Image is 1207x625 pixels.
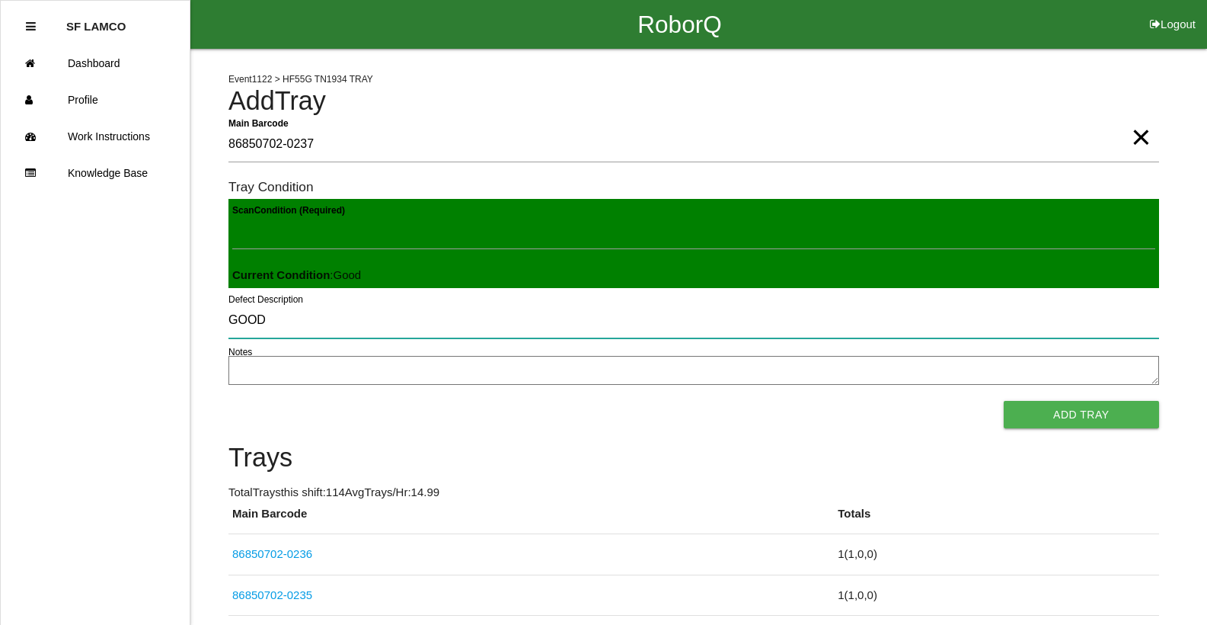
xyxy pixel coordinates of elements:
[1,118,190,155] a: Work Instructions
[228,74,373,85] span: Event 1122 > HF55G TN1934 TRAY
[232,268,330,281] b: Current Condition
[26,8,36,45] div: Close
[232,588,312,601] a: 86850702-0235
[66,8,126,33] p: SF LAMCO
[228,484,1159,502] p: Total Trays this shift: 114 Avg Trays /Hr: 14.99
[228,87,1159,116] h4: Add Tray
[834,575,1158,616] td: 1 ( 1 , 0 , 0 )
[1131,107,1151,137] span: Clear Input
[228,180,1159,194] h6: Tray Condition
[228,345,252,359] label: Notes
[1,45,190,82] a: Dashboard
[228,127,1159,162] input: Required
[228,293,303,306] label: Defect Description
[834,505,1158,534] th: Totals
[228,117,289,128] b: Main Barcode
[232,547,312,560] a: 86850702-0236
[232,205,345,216] b: Scan Condition (Required)
[232,268,361,281] span: : Good
[228,444,1159,473] h4: Trays
[1,155,190,191] a: Knowledge Base
[834,534,1158,575] td: 1 ( 1 , 0 , 0 )
[1004,401,1159,428] button: Add Tray
[228,505,834,534] th: Main Barcode
[1,82,190,118] a: Profile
